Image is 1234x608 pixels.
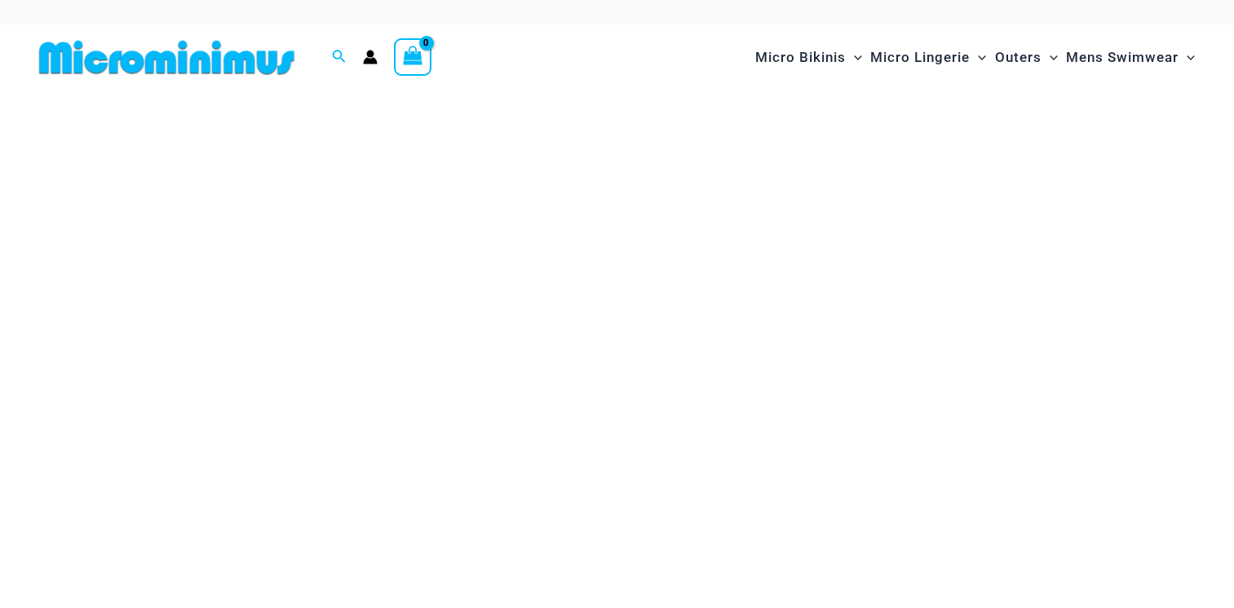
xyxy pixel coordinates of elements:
[970,37,986,78] span: Menu Toggle
[1042,37,1058,78] span: Menu Toggle
[1062,33,1199,82] a: Mens SwimwearMenu ToggleMenu Toggle
[751,33,866,82] a: Micro BikinisMenu ToggleMenu Toggle
[755,37,846,78] span: Micro Bikinis
[1179,37,1195,78] span: Menu Toggle
[394,38,431,76] a: View Shopping Cart, empty
[33,39,301,76] img: MM SHOP LOGO FLAT
[332,47,347,68] a: Search icon link
[1066,37,1179,78] span: Mens Swimwear
[991,33,1062,82] a: OutersMenu ToggleMenu Toggle
[866,33,990,82] a: Micro LingerieMenu ToggleMenu Toggle
[846,37,862,78] span: Menu Toggle
[749,30,1201,85] nav: Site Navigation
[995,37,1042,78] span: Outers
[870,37,970,78] span: Micro Lingerie
[363,50,378,64] a: Account icon link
